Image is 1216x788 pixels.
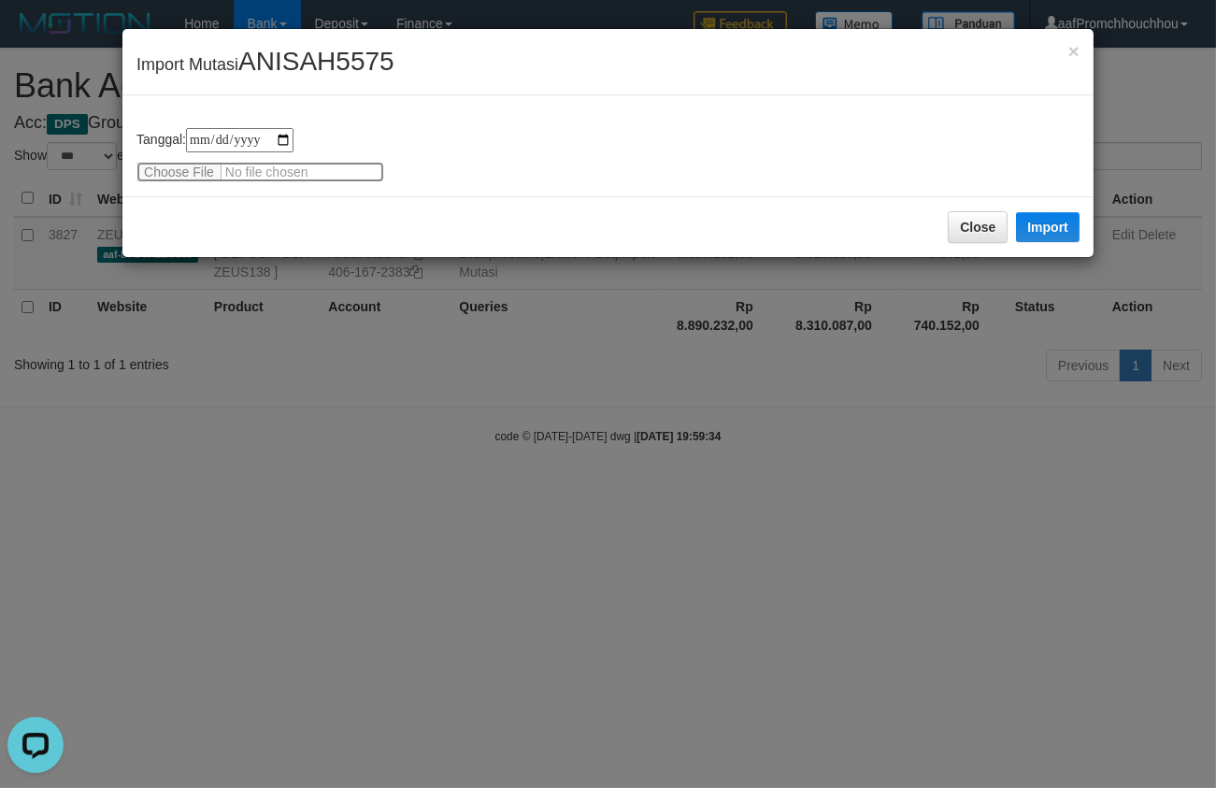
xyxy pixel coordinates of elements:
[7,7,64,64] button: Open LiveChat chat widget
[136,128,1080,182] div: Tanggal:
[1068,41,1080,61] button: Close
[948,211,1008,243] button: Close
[1068,40,1080,62] span: ×
[136,55,394,74] span: Import Mutasi
[1016,212,1080,242] button: Import
[238,47,394,76] span: ANISAH5575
